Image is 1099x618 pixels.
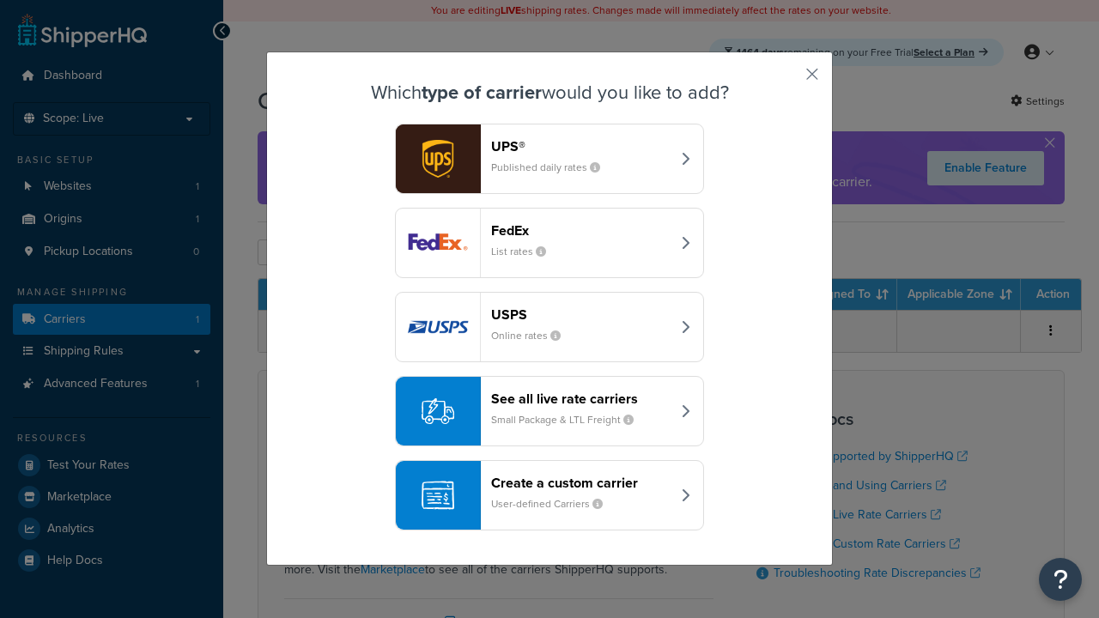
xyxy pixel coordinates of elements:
img: icon-carrier-liverate-becf4550.svg [422,395,454,427]
header: FedEx [491,222,671,239]
header: See all live rate carriers [491,391,671,407]
strong: type of carrier [422,78,542,106]
header: UPS® [491,138,671,154]
header: USPS [491,306,671,323]
small: Small Package & LTL Freight [491,412,647,427]
button: usps logoUSPSOnline rates [395,292,704,362]
button: fedEx logoFedExList rates [395,208,704,278]
button: Create a custom carrierUser-defined Carriers [395,460,704,530]
img: fedEx logo [396,209,480,277]
small: User-defined Carriers [491,496,616,512]
header: Create a custom carrier [491,475,671,491]
small: Published daily rates [491,160,614,175]
h3: Which would you like to add? [310,82,789,103]
button: See all live rate carriersSmall Package & LTL Freight [395,376,704,446]
img: icon-carrier-custom-c93b8a24.svg [422,479,454,512]
small: Online rates [491,328,574,343]
button: ups logoUPS®Published daily rates [395,124,704,194]
img: ups logo [396,124,480,193]
img: usps logo [396,293,480,361]
small: List rates [491,244,560,259]
button: Open Resource Center [1039,558,1082,601]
